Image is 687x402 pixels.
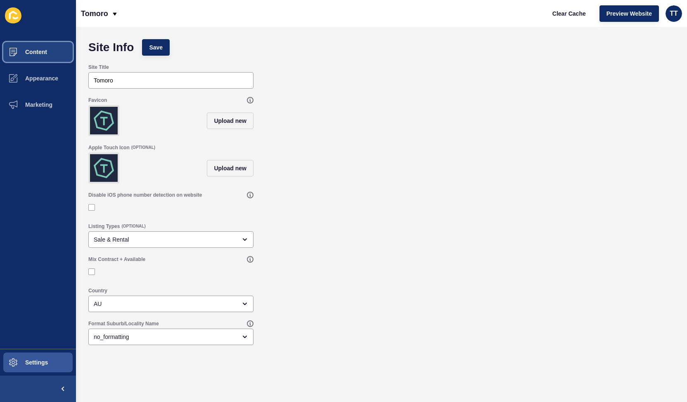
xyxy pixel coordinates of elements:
label: Disable iOS phone number detection on website [88,192,202,198]
label: Mix Contract + Available [88,256,145,263]
span: Clear Cache [552,9,586,18]
img: 30b73a22b383e68937952d8d5573148f.png [90,154,118,182]
label: Apple Touch Icon [88,144,130,151]
span: TT [670,9,678,18]
label: Format Suburb/Locality Name [88,320,159,327]
button: Upload new [207,113,253,129]
p: Tomoro [81,3,108,24]
button: Preview Website [599,5,659,22]
span: Save [149,43,163,52]
label: Country [88,287,107,294]
h1: Site Info [88,43,134,52]
div: open menu [88,231,253,248]
label: Favicon [88,97,107,103]
span: Preview Website [606,9,652,18]
label: Listing Types [88,223,120,230]
img: b56288e45e0f182464aa5132d1e08938.png [90,107,118,134]
div: open menu [88,329,253,345]
span: Upload new [214,117,246,125]
button: Upload new [207,160,253,176]
button: Save [142,39,170,56]
button: Clear Cache [545,5,593,22]
span: (OPTIONAL) [121,223,145,229]
span: Upload new [214,164,246,172]
div: open menu [88,296,253,312]
label: Site Title [88,64,109,71]
span: (OPTIONAL) [131,145,155,150]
